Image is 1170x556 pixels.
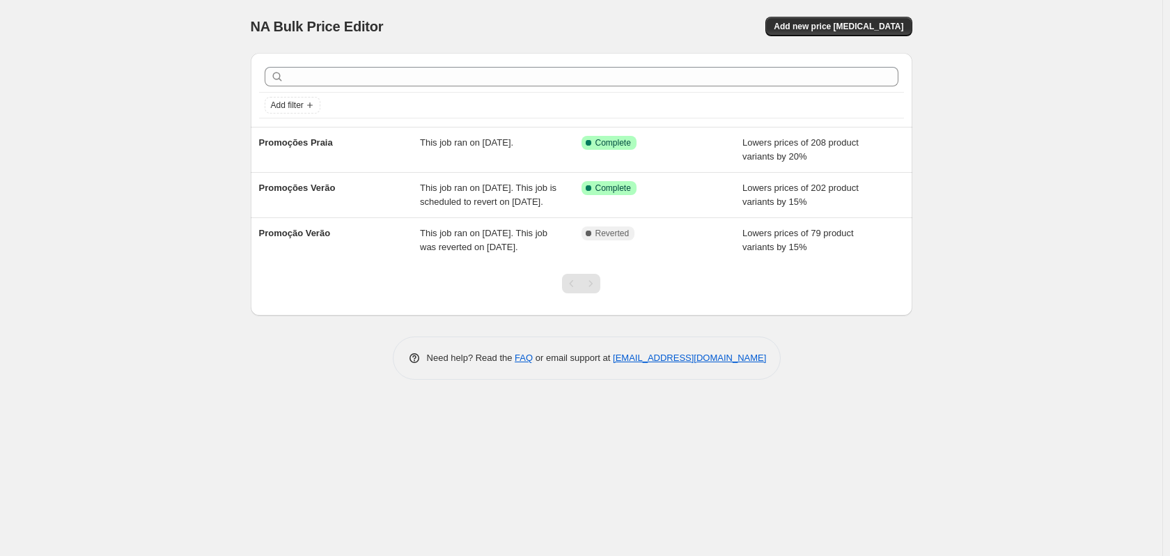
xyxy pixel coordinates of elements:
[765,17,912,36] button: Add new price [MEDICAL_DATA]
[259,137,333,148] span: Promoções Praia
[251,19,384,34] span: NA Bulk Price Editor
[742,228,854,252] span: Lowers prices of 79 product variants by 15%
[533,353,613,363] span: or email support at
[259,228,331,238] span: Promoção Verão
[271,100,304,111] span: Add filter
[562,274,600,293] nav: Pagination
[515,353,533,363] a: FAQ
[420,137,513,148] span: This job ran on [DATE].
[595,228,630,239] span: Reverted
[613,353,766,363] a: [EMAIL_ADDRESS][DOMAIN_NAME]
[595,137,631,148] span: Complete
[420,183,556,207] span: This job ran on [DATE]. This job is scheduled to revert on [DATE].
[427,353,515,363] span: Need help? Read the
[774,21,903,32] span: Add new price [MEDICAL_DATA]
[265,97,320,114] button: Add filter
[259,183,336,193] span: Promoções Verão
[595,183,631,194] span: Complete
[420,228,547,252] span: This job ran on [DATE]. This job was reverted on [DATE].
[742,183,859,207] span: Lowers prices of 202 product variants by 15%
[742,137,859,162] span: Lowers prices of 208 product variants by 20%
